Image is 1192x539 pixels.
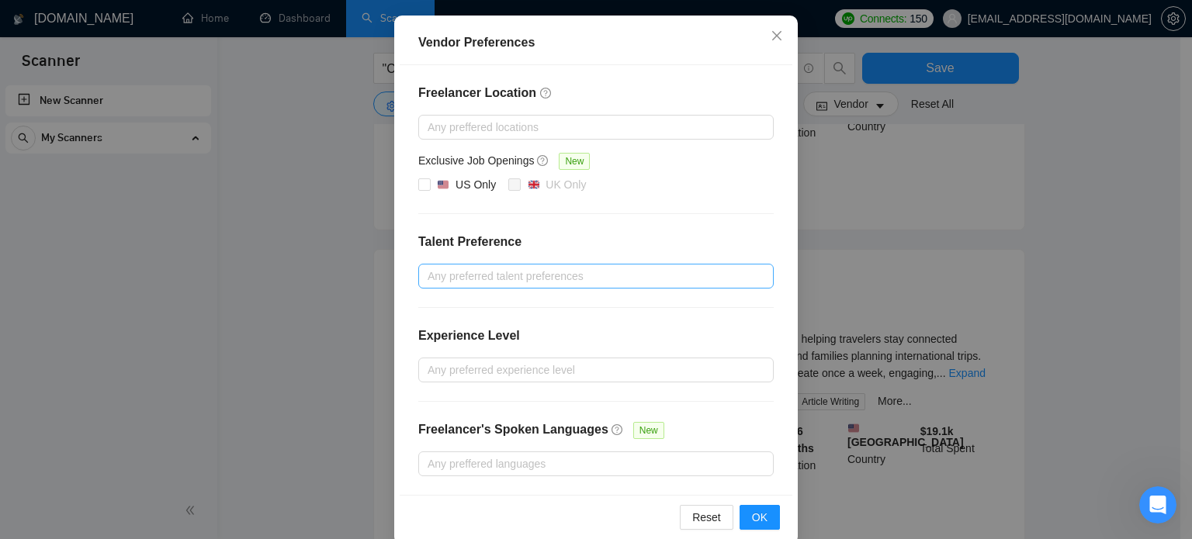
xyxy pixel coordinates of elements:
h5: Exclusive Job Openings [418,152,534,169]
span: 😃 [26,430,39,444]
span: New [633,422,664,439]
button: OK [740,505,780,530]
h4: Freelancer Location [418,84,774,102]
div: UK Only [546,176,586,193]
span: New [559,153,590,170]
span: question-circle [540,87,553,99]
h4: Talent Preference [418,233,774,251]
button: Close [756,16,798,57]
span: smiley reaction [26,430,39,444]
span: 😐 [13,430,26,444]
img: 🇺🇸 [438,179,449,190]
img: 🇬🇧 [528,179,539,190]
h4: Experience Level [418,327,520,345]
button: go back [10,6,40,36]
button: Expand window [243,6,272,36]
button: Reset [680,505,733,530]
div: US Only [456,176,496,193]
span: question-circle [537,154,549,167]
div: Vendor Preferences [418,33,774,52]
span: Reset [692,509,721,526]
span: close [771,29,783,42]
span: OK [752,509,768,526]
div: Close [272,6,300,34]
h4: Freelancer's Spoken Languages [418,420,608,439]
span: neutral face reaction [13,430,26,444]
iframe: Intercom live chat [1139,486,1176,523]
span: question-circle [612,423,624,436]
